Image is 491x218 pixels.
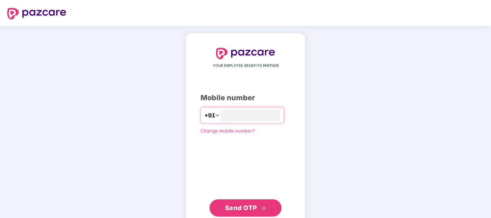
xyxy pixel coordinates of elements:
a: Change mobile number? [201,128,255,134]
span: YOUR EMPLOYEE BENEFITS PARTNER [213,63,279,69]
button: Send OTPdouble-right [210,199,281,217]
span: double-right [262,206,266,211]
img: logo [7,8,66,19]
span: Send OTP [225,204,257,212]
span: +91 [204,111,215,120]
img: logo [216,48,275,59]
div: Mobile number [201,92,290,103]
span: down [215,113,220,117]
